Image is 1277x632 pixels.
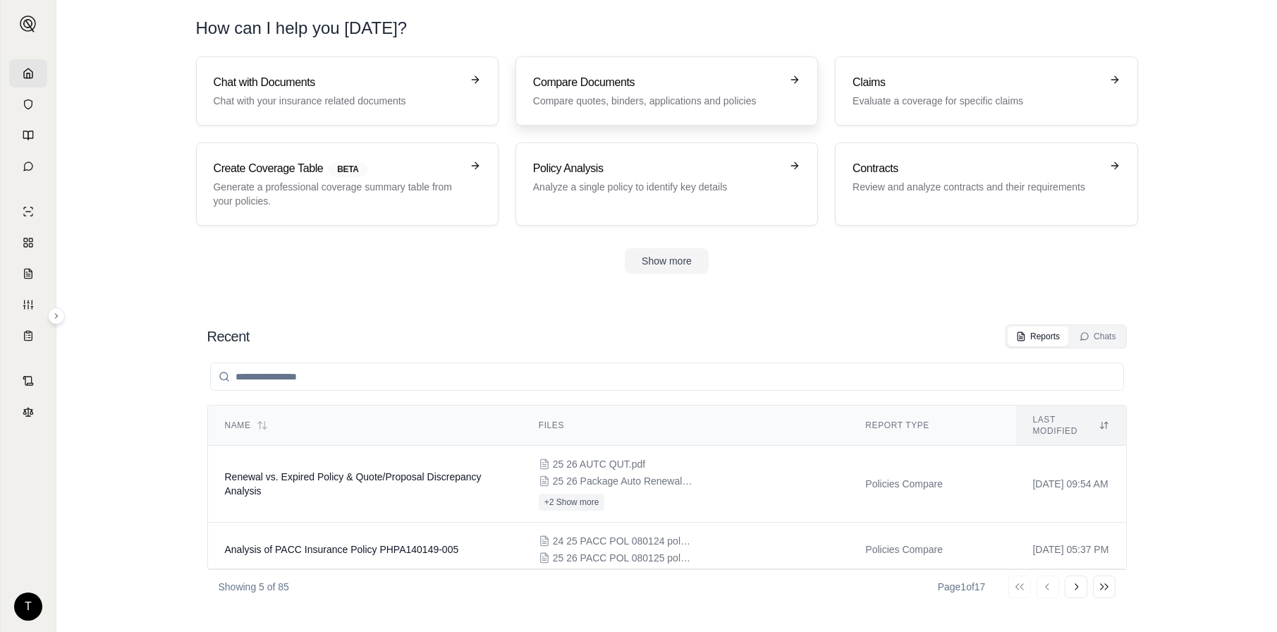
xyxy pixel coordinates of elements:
[1016,446,1126,523] td: [DATE] 09:54 AM
[9,367,47,395] a: Contract Analysis
[533,160,781,177] h3: Policy Analysis
[1008,327,1068,346] button: Reports
[553,474,694,488] span: 25 26 Package Auto Renewal Proposal.pdf
[848,523,1015,577] td: Policies Compare
[225,471,482,497] span: Renewal vs. Expired Policy & Quote/Proposal Discrepancy Analysis
[835,142,1137,226] a: ContractsReview and analyze contracts and their requirements
[9,291,47,319] a: Custom Report
[20,16,37,32] img: Expand sidebar
[48,308,65,324] button: Expand sidebar
[533,94,781,108] p: Compare quotes, binders, applications and policies
[553,457,646,471] span: 25 26 AUTC QUT.pdf
[1033,414,1109,437] div: Last modified
[625,248,709,274] button: Show more
[9,121,47,150] a: Prompt Library
[9,90,47,119] a: Documents Vault
[196,56,499,126] a: Chat with DocumentsChat with your insurance related documents
[14,592,42,621] div: T
[329,162,367,177] span: BETA
[853,160,1100,177] h3: Contracts
[522,406,849,446] th: Files
[533,180,781,194] p: Analyze a single policy to identify key details
[515,56,818,126] a: Compare DocumentsCompare quotes, binders, applications and policies
[9,322,47,350] a: Coverage Table
[9,398,47,426] a: Legal Search Engine
[853,180,1100,194] p: Review and analyze contracts and their requirements
[9,59,47,87] a: Home
[848,406,1015,446] th: Report Type
[515,142,818,226] a: Policy AnalysisAnalyze a single policy to identify key details
[214,180,461,208] p: Generate a professional coverage summary table from your policies.
[9,260,47,288] a: Claim Coverage
[214,74,461,91] h3: Chat with Documents
[214,94,461,108] p: Chat with your insurance related documents
[853,74,1100,91] h3: Claims
[533,74,781,91] h3: Compare Documents
[835,56,1137,126] a: ClaimsEvaluate a coverage for specific claims
[1071,327,1124,346] button: Chats
[9,152,47,181] a: Chat
[853,94,1100,108] p: Evaluate a coverage for specific claims
[553,534,694,548] span: 24 25 PACC POL 080124 pol#PHPA140149-005.pdf
[539,494,605,511] button: +2 Show more
[225,420,505,431] div: Name
[553,551,694,565] span: 25 26 PACC POL 080125 pol#PHPA140149-006.pdf
[14,10,42,38] button: Expand sidebar
[1080,331,1116,342] div: Chats
[1016,523,1126,577] td: [DATE] 05:37 PM
[9,197,47,226] a: Single Policy
[196,142,499,226] a: Create Coverage TableBETAGenerate a professional coverage summary table from your policies.
[196,17,1138,39] h1: How can I help you [DATE]?
[214,160,461,177] h3: Create Coverage Table
[848,446,1015,523] td: Policies Compare
[207,327,250,346] h2: Recent
[219,580,289,594] p: Showing 5 of 85
[9,229,47,257] a: Policy Comparisons
[1016,331,1060,342] div: Reports
[938,580,986,594] div: Page 1 of 17
[225,544,459,555] span: Analysis of PACC Insurance Policy PHPA140149-005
